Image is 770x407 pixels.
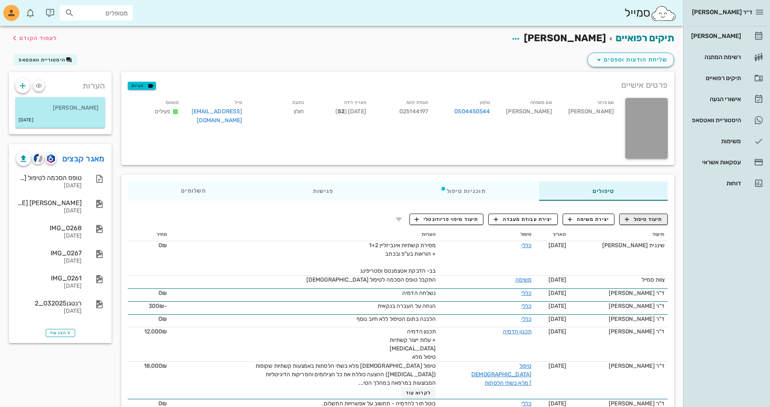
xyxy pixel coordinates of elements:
[686,110,767,130] a: היסטוריית וואטסאפ
[149,303,167,309] span: -300₪
[548,362,567,369] span: [DATE]
[568,216,609,223] span: יצירת משימה
[50,331,71,335] span: הצג עוד
[573,241,665,250] div: שיננית [PERSON_NAME]
[16,208,82,214] div: [DATE]
[530,100,552,105] small: שם משפחה
[16,182,82,189] div: [DATE]
[573,289,665,297] div: ד"ר [PERSON_NAME]
[409,214,484,225] button: תיעוד מיפוי פריודונטלי
[19,35,57,42] span: לעמוד הקודם
[158,400,167,407] span: 0₪
[24,6,29,11] span: תג
[128,228,170,241] th: מחיר
[16,308,82,315] div: [DATE]
[686,153,767,172] a: עסקאות אשראי
[166,100,179,105] small: סטטוס
[16,233,82,240] div: [DATE]
[690,117,741,123] div: היסטוריית וואטסאפ
[10,31,57,45] button: לעמוד הקודם
[399,108,428,115] span: 025144197
[16,224,82,232] div: IMG_0268
[22,104,99,112] p: [PERSON_NAME]
[548,316,567,322] span: [DATE]
[570,228,668,241] th: תיעוד
[406,100,428,105] small: תעודת זהות
[686,47,767,67] a: רשימת המתנה
[548,276,567,283] span: [DATE]
[690,54,741,60] div: רשימת המתנה
[387,181,539,201] div: תוכניות טיפול
[548,290,567,297] span: [DATE]
[690,159,741,165] div: עסקאות אשראי
[690,138,741,144] div: משימות
[255,362,436,386] span: טיפול [DEMOGRAPHIC_DATA] מלא בשתי הלסתות באמצעות קשתיות שקופות ([MEDICAL_DATA]) ההצעה כוללת את כל...
[488,214,557,225] button: יצירת עבודת מעבדה
[624,4,677,22] div: סמייל
[559,96,620,130] div: [PERSON_NAME]
[521,316,532,322] a: כללי
[686,131,767,151] a: משימות
[439,228,535,241] th: טיפול
[47,154,55,163] img: romexis logo
[131,82,152,89] span: תגיות
[234,100,242,105] small: מייל
[616,32,674,44] a: תיקים רפואיים
[34,154,43,163] img: cliniview logo
[128,82,156,90] button: תגיות
[322,400,436,407] span: בוטל תור להדמיה - תחשוב על אפשרויות התשלום.
[144,328,167,335] span: 12,000₪
[686,68,767,88] a: תיקים רפואיים
[14,54,77,66] button: היסטוריית וואטסאפ
[686,89,767,109] a: אישורי הגעה
[181,188,206,194] span: תשלומים
[597,100,614,105] small: שם פרטי
[515,276,532,283] a: משימה
[521,290,532,297] a: כללי
[548,328,567,335] span: [DATE]
[335,108,366,115] span: [DATE] ( )
[690,180,741,187] div: דוחות
[406,390,431,396] span: לקרוא עוד
[401,387,436,399] button: לקרוא עוד
[415,216,478,223] span: תיעוד מיפוי פריודונטלי
[524,32,606,44] span: [PERSON_NAME]
[259,181,387,201] div: פגישות
[548,400,567,407] span: [DATE]
[16,283,82,290] div: [DATE]
[573,302,665,310] div: ד"ר [PERSON_NAME]
[535,228,570,241] th: תאריך
[45,153,57,164] button: romexis logo
[573,315,665,323] div: ד"ר [PERSON_NAME]
[573,327,665,336] div: ד"ר [PERSON_NAME]
[158,316,167,322] span: 0₪
[402,290,436,297] span: נשלחה הדמיה
[692,8,752,16] span: ד״ר [PERSON_NAME]
[292,100,304,105] small: כתובת
[625,216,662,223] span: תיעוד טיפול
[621,78,668,91] span: פרטים אישיים
[539,181,668,201] div: טיפולים
[32,153,44,164] button: cliniview logo
[9,72,112,95] div: הערות
[619,214,668,225] button: תיעוד טיפול
[521,242,532,249] a: כללי
[360,242,436,274] span: מסירת קשתיות אינביזליין 1+2 + הוראות בע"פ ובכתב בב- הדבקת אטצמנטס וסטריפינג
[503,328,532,335] a: תכנון הדמיה
[306,276,436,283] span: התקבל טופס הסכמה לטיפול [DEMOGRAPHIC_DATA]
[563,214,615,225] button: יצירת משימה
[357,316,436,322] span: הלבנה בתום הטיפול ללא חיוב נוסף
[573,276,665,284] div: צוות סמייל
[158,242,167,249] span: 0₪
[686,26,767,46] a: [PERSON_NAME]
[521,400,532,407] a: כללי
[521,303,532,309] a: כללי
[548,242,567,249] span: [DATE]
[144,362,167,369] span: 18,000₪
[594,55,667,65] span: שליחת הודעות וטפסים
[46,329,75,337] button: הצג עוד
[16,174,82,182] div: טופס הסכמה לטיפול [DEMOGRAPHIC_DATA]
[690,96,741,102] div: אישורי הגעה
[390,328,436,360] span: תכנון הדמיה + עלות ייצור קשתיות [MEDICAL_DATA] טיפול מלא
[573,362,665,370] div: ד"ר [PERSON_NAME]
